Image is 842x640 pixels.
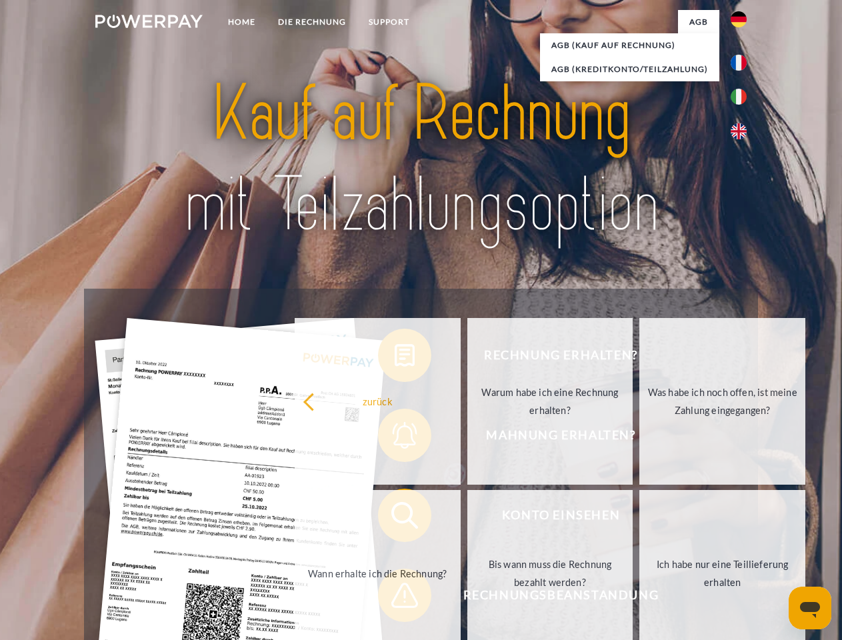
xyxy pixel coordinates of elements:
a: SUPPORT [357,10,421,34]
div: Bis wann muss die Rechnung bezahlt werden? [475,555,625,591]
div: Wann erhalte ich die Rechnung? [303,564,453,582]
div: zurück [303,392,453,410]
a: Home [217,10,267,34]
img: it [731,89,747,105]
img: en [731,123,747,139]
div: Warum habe ich eine Rechnung erhalten? [475,383,625,419]
img: logo-powerpay-white.svg [95,15,203,28]
a: DIE RECHNUNG [267,10,357,34]
div: Ich habe nur eine Teillieferung erhalten [647,555,797,591]
a: agb [678,10,719,34]
a: AGB (Kauf auf Rechnung) [540,33,719,57]
img: title-powerpay_de.svg [127,64,715,255]
img: de [731,11,747,27]
div: Was habe ich noch offen, ist meine Zahlung eingegangen? [647,383,797,419]
a: Was habe ich noch offen, ist meine Zahlung eingegangen? [639,318,805,485]
iframe: Schaltfläche zum Öffnen des Messaging-Fensters [789,587,831,629]
a: AGB (Kreditkonto/Teilzahlung) [540,57,719,81]
img: fr [731,55,747,71]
